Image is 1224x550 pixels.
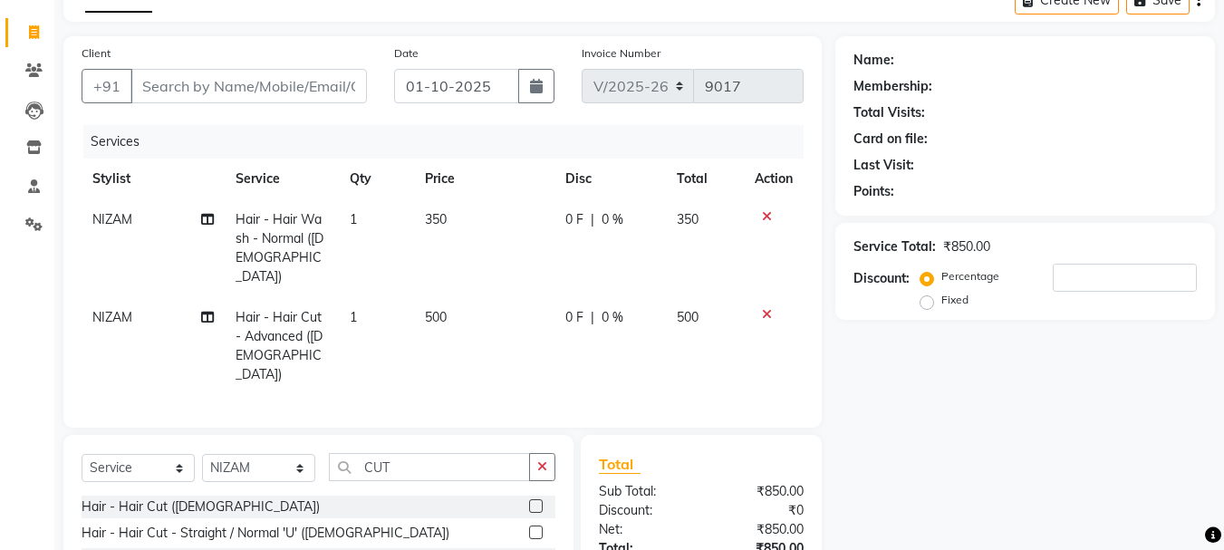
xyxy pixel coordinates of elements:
div: Sub Total: [585,482,701,501]
span: 500 [425,309,447,325]
span: 0 F [565,210,583,229]
th: Disc [554,159,666,199]
th: Service [225,159,339,199]
span: 1 [350,309,357,325]
div: Card on file: [853,130,928,149]
span: 1 [350,211,357,227]
div: Discount: [585,501,701,520]
label: Fixed [941,292,969,308]
div: Services [83,125,817,159]
input: Search or Scan [329,453,530,481]
div: ₹0 [701,501,817,520]
div: ₹850.00 [943,237,990,256]
div: Membership: [853,77,932,96]
input: Search by Name/Mobile/Email/Code [130,69,367,103]
div: Hair - Hair Cut ([DEMOGRAPHIC_DATA]) [82,497,320,516]
button: +91 [82,69,132,103]
th: Price [414,159,554,199]
div: Discount: [853,269,910,288]
span: 0 % [602,308,623,327]
div: Total Visits: [853,103,925,122]
span: Total [599,455,641,474]
label: Date [394,45,419,62]
span: | [591,308,594,327]
span: Hair - Hair Wash - Normal ([DEMOGRAPHIC_DATA]) [236,211,323,285]
span: 500 [677,309,699,325]
div: ₹850.00 [701,520,817,539]
th: Qty [339,159,415,199]
div: Service Total: [853,237,936,256]
label: Invoice Number [582,45,660,62]
th: Stylist [82,159,225,199]
span: NIZAM [92,211,132,227]
th: Total [666,159,745,199]
span: 350 [677,211,699,227]
th: Action [744,159,804,199]
div: Points: [853,182,894,201]
span: NIZAM [92,309,132,325]
span: Hair - Hair Cut - Advanced ([DEMOGRAPHIC_DATA]) [236,309,323,382]
div: Name: [853,51,894,70]
div: ₹850.00 [701,482,817,501]
span: 0 % [602,210,623,229]
span: | [591,210,594,229]
span: 0 F [565,308,583,327]
label: Percentage [941,268,999,285]
span: 350 [425,211,447,227]
label: Client [82,45,111,62]
div: Last Visit: [853,156,914,175]
div: Net: [585,520,701,539]
div: Hair - Hair Cut - Straight / Normal 'U' ([DEMOGRAPHIC_DATA]) [82,524,449,543]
